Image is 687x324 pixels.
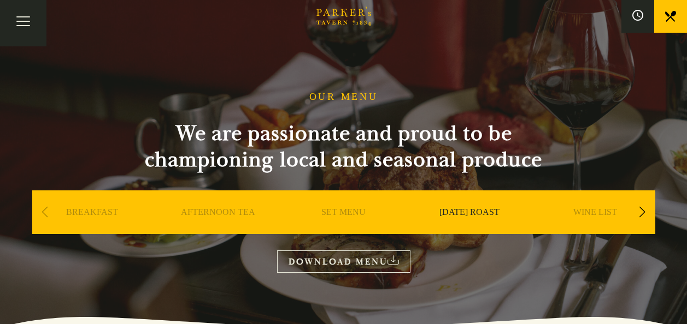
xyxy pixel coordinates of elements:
[573,207,617,250] a: WINE LIST
[32,190,152,267] div: 1 / 9
[284,190,404,267] div: 3 / 9
[38,200,52,224] div: Previous slide
[635,200,650,224] div: Next slide
[321,207,366,250] a: SET MENU
[439,207,500,250] a: [DATE] ROAST
[309,91,378,103] h1: OUR MENU
[181,207,255,250] a: AFTERNOON TEA
[277,250,410,273] a: DOWNLOAD MENU
[158,190,278,267] div: 2 / 9
[535,190,655,267] div: 5 / 9
[409,190,530,267] div: 4 / 9
[125,121,562,173] h2: We are passionate and proud to be championing local and seasonal produce
[66,207,118,250] a: BREAKFAST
